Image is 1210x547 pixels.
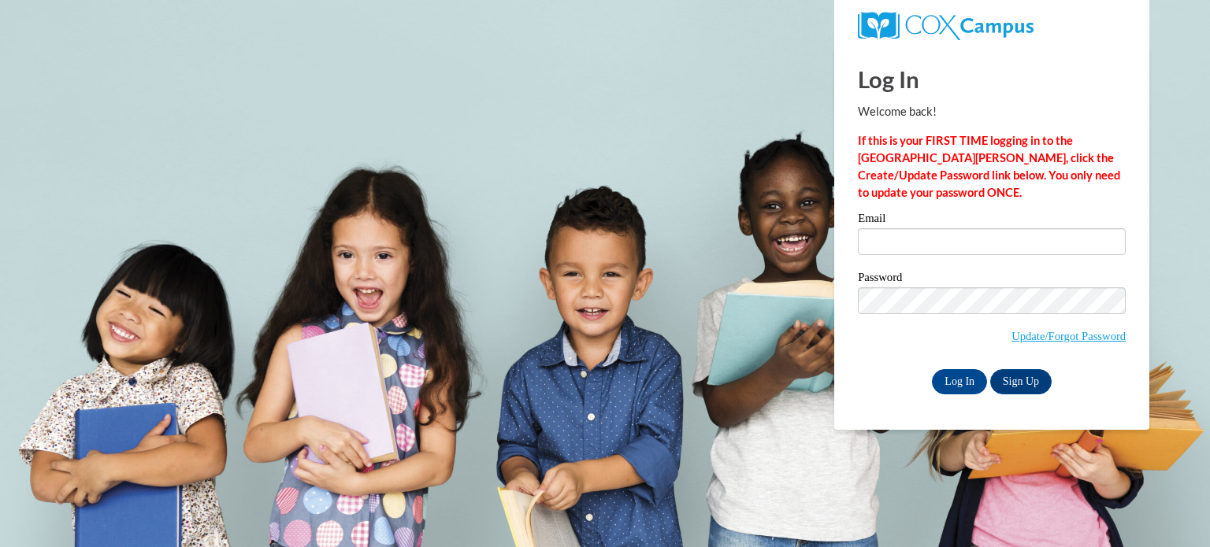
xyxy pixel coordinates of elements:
[858,272,1126,287] label: Password
[858,12,1034,40] img: COX Campus
[858,103,1126,120] p: Welcome back!
[932,369,987,394] input: Log In
[1011,330,1126,342] a: Update/Forgot Password
[858,18,1034,31] a: COX Campus
[990,369,1052,394] a: Sign Up
[858,63,1126,95] h1: Log In
[858,213,1126,228] label: Email
[858,134,1120,199] strong: If this is your FIRST TIME logging in to the [GEOGRAPHIC_DATA][PERSON_NAME], click the Create/Upd...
